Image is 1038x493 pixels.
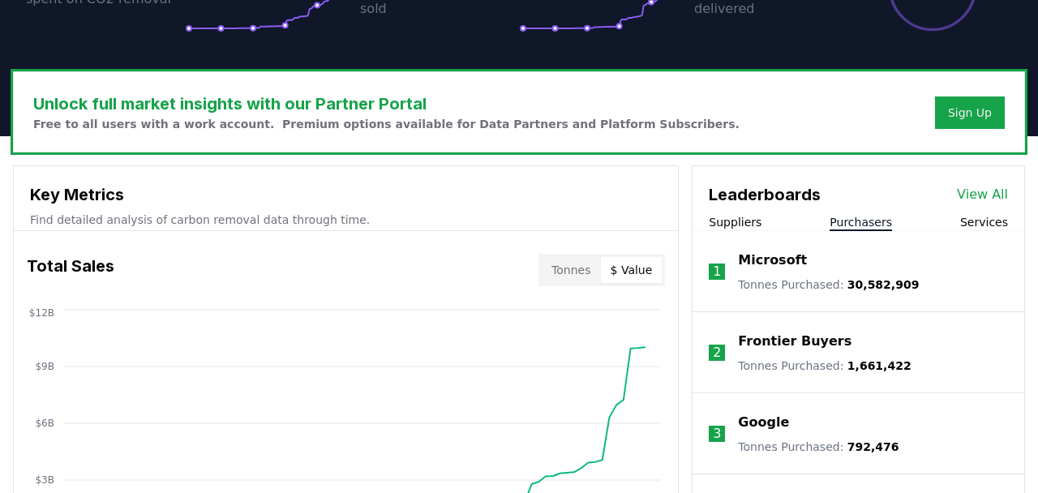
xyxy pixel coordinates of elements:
tspan: $6B [35,418,54,429]
button: $ Value [601,257,663,283]
p: 1 [713,262,721,281]
tspan: $12B [29,307,54,319]
tspan: $9B [35,361,54,372]
button: Tonnes [542,257,600,283]
h3: Total Sales [27,254,114,286]
span: 792,476 [847,440,899,453]
button: Sign Up [935,96,1005,129]
p: Tonnes Purchased : [738,358,911,374]
button: Purchasers [830,214,892,230]
a: View All [957,185,1008,204]
p: Tonnes Purchased : [738,439,899,455]
p: Find detailed analysis of carbon removal data through time. [30,212,662,228]
p: 3 [713,424,721,444]
a: Microsoft [738,251,807,270]
a: Sign Up [948,105,992,121]
span: 1,661,422 [847,359,911,372]
span: 30,582,909 [847,278,920,291]
tspan: $3B [35,474,54,486]
a: Google [738,413,789,432]
h3: Key Metrics [30,182,662,207]
button: Suppliers [709,214,761,230]
p: Free to all users with a work account. Premium options available for Data Partners and Platform S... [33,116,740,132]
a: Frontier Buyers [738,332,851,351]
h3: Unlock full market insights with our Partner Portal [33,92,740,116]
p: Tonnes Purchased : [738,277,919,293]
h3: Leaderboards [709,182,821,207]
p: 2 [713,343,721,362]
button: Services [960,214,1008,230]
